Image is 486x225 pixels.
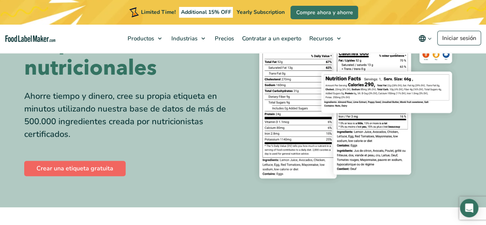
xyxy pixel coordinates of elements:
a: Recursos [305,25,345,52]
a: Precios [211,25,236,52]
span: Precios [212,35,235,42]
span: Limited Time! [141,8,176,16]
span: Productos [125,35,155,42]
a: Contratar a un experto [238,25,304,52]
a: Industrias [168,25,209,52]
span: Yearly Subscription [236,8,284,16]
div: Ahorre tiempo y dinero, cree su propia etiqueta en minutos utilizando nuestra base de datos de má... [24,90,237,141]
a: Crear una etiqueta gratuita [24,161,126,176]
h1: Calcula fácilmente etiquetas nutricionales [24,5,237,81]
a: Compre ahora y ahorre [290,6,358,19]
a: Iniciar sesión [437,31,481,45]
span: Industrias [169,35,198,42]
a: Food Label Maker homepage [5,35,55,42]
div: Open Intercom Messenger [460,199,478,217]
span: Additional 15% OFF [179,7,233,18]
span: Contratar a un experto [240,35,302,42]
a: Productos [124,25,166,52]
button: Change language [413,31,437,46]
span: Recursos [307,35,334,42]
